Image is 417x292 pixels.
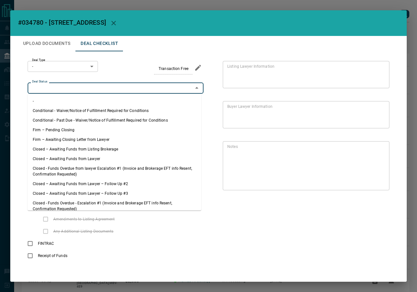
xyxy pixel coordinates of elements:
li: Closed - Funds Overdue - Escalation #1 (Invoice and Brokerage EFT info Resent, Confirmation Reque... [28,198,201,214]
span: FINTRAC [36,241,56,246]
label: Deal Status [32,80,47,84]
button: Upload Documents [18,36,75,51]
li: Closed - Funds Overdue from lawyer Escalation #1 (Invoice and Brokerage EFT info Resent, Confirma... [28,164,201,179]
span: Receipt of Funds [36,253,69,259]
textarea: text field [227,64,382,86]
textarea: text field [227,144,382,188]
li: Conditional - Waiver/Notice of Fulfillment Required for Conditions [28,106,201,116]
span: Any Additional Listing Documents [52,228,115,234]
button: edit [193,62,204,73]
span: #034780 - [STREET_ADDRESS] [18,19,106,26]
label: Deal Type [32,58,45,62]
button: Deal Checklist [75,36,123,51]
li: Closed – Awaiting Funds from Lawyer – Follow Up #3 [28,189,201,198]
button: Close [192,83,201,92]
div: - [28,61,98,72]
li: Closed – Awaiting Funds from Lawyer – Follow Up #2 [28,179,201,189]
li: - [28,96,201,106]
span: Amendments to Listing Agreement [52,216,117,222]
li: Closed – Awaiting Funds from Lawyer [28,154,201,164]
li: Firm – Pending Closing [28,125,201,135]
li: Closed – Awaiting Funds from Listing Brokerage [28,144,201,154]
li: Firm – Awaiting Closing Letter from Lawyer [28,135,201,144]
textarea: text field [227,104,382,126]
li: Conditional - Past Due - Waiver/Notice of Fulfillment Required for Conditions [28,116,201,125]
